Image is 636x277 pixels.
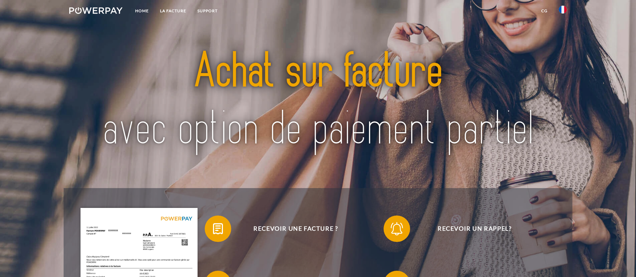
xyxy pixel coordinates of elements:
span: Recevoir un rappel? [394,216,556,242]
img: logo-powerpay-white.svg [69,7,123,14]
img: qb_bill.svg [210,220,226,237]
a: LA FACTURE [154,5,192,17]
img: title-powerpay_fr.svg [94,28,542,174]
span: Recevoir une facture ? [215,216,377,242]
button: Recevoir une facture ? [205,216,377,242]
a: Support [192,5,223,17]
a: CG [536,5,553,17]
button: Recevoir un rappel? [384,216,556,242]
img: qb_bell.svg [389,220,405,237]
img: fr [559,6,567,14]
iframe: Bouton de lancement de la fenêtre de messagerie [609,251,631,272]
a: Home [130,5,154,17]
